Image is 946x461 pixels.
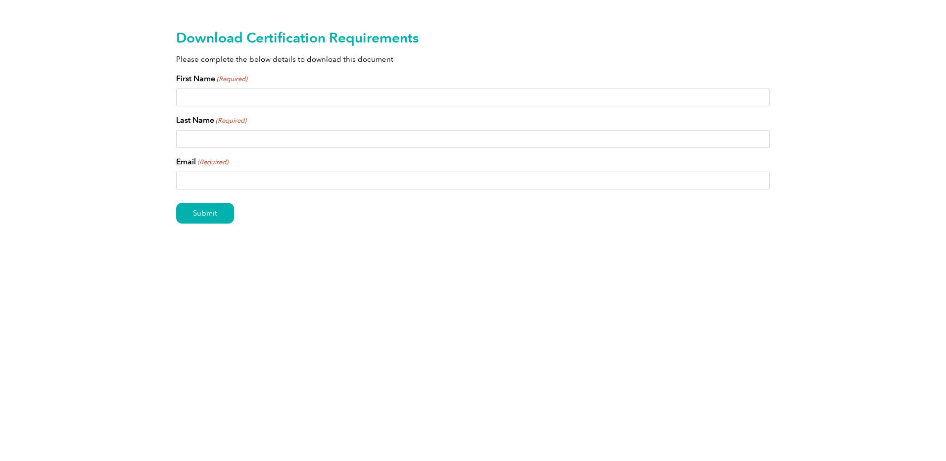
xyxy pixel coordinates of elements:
span: (Required) [197,157,229,167]
label: First Name [176,73,247,85]
label: Email [176,156,228,168]
h2: Download Certification Requirements [176,30,770,46]
label: Last Name [176,114,246,126]
span: (Required) [215,116,247,126]
input: Submit [176,203,234,224]
span: (Required) [216,74,248,84]
p: Please complete the below details to download this document [176,54,770,65]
